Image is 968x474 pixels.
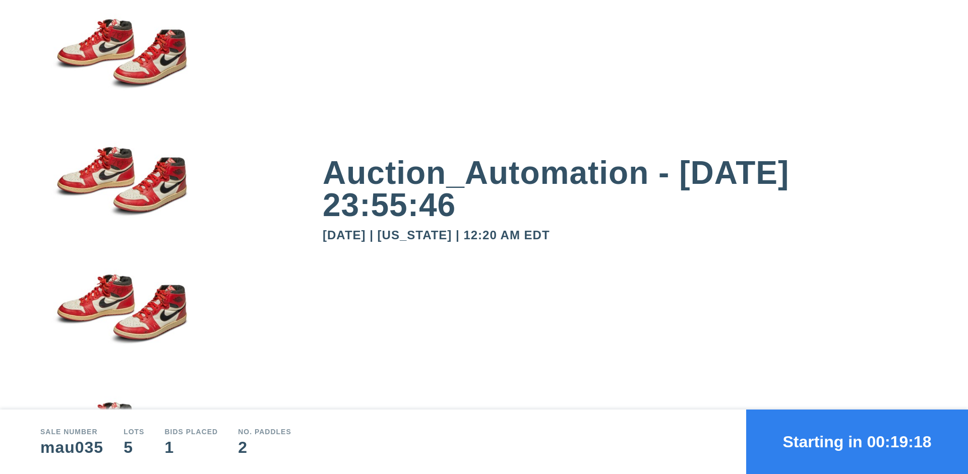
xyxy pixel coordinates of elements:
div: mau035 [40,439,103,455]
div: Lots [124,428,144,435]
div: No. Paddles [238,428,291,435]
div: Bids Placed [164,428,218,435]
div: Sale number [40,428,103,435]
div: 2 [238,439,291,455]
img: small [40,128,202,256]
img: small [40,255,202,383]
div: 5 [124,439,144,455]
div: 1 [164,439,218,455]
button: Starting in 00:19:18 [746,410,968,474]
div: [DATE] | [US_STATE] | 12:20 AM EDT [323,229,928,241]
div: Auction_Automation - [DATE] 23:55:46 [323,157,928,221]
